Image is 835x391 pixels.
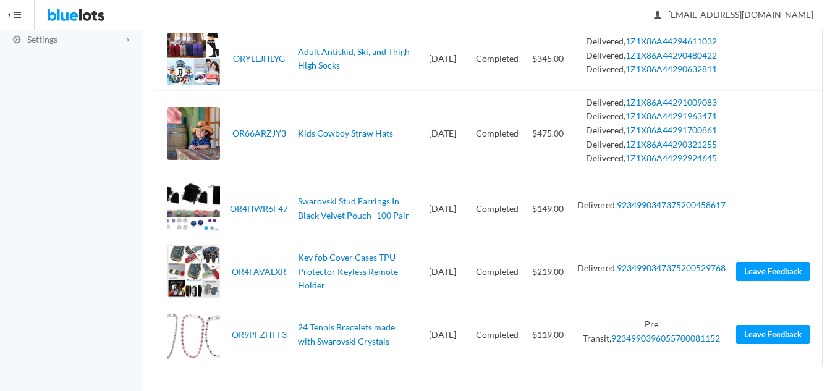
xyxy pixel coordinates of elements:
a: 1Z1X86A44294611032 [625,36,717,46]
a: 1Z1X86A44290321255 [625,139,717,149]
a: Leave Feedback [736,325,810,344]
li: Pre Transit, [576,317,726,345]
a: 24 Tennis Bracelets made with Swarovski Crystals [298,322,395,347]
a: 1Z1X86A44292924645 [625,153,717,163]
li: Delivered, [576,124,726,138]
li: Delivered, [576,49,726,63]
td: [DATE] [416,177,470,240]
td: Completed [470,177,525,240]
li: Delivered, [576,261,726,275]
ion-icon: person [651,10,664,22]
a: OR4FAVALXR [232,266,286,277]
span: Settings [27,34,57,44]
a: 9234990396055700081152 [611,333,720,343]
td: $119.00 [525,303,571,366]
a: ORYLLJHLYG [233,53,285,64]
li: Delivered, [576,138,726,152]
li: Delivered, [576,109,726,124]
td: [DATE] [416,27,470,91]
td: $149.00 [525,177,571,240]
td: Completed [470,90,525,177]
a: Kids Cowboy Straw Hats [298,128,393,138]
td: Completed [470,27,525,91]
a: 1Z1X86A44290632811 [625,64,717,74]
li: Delivered, [576,151,726,166]
li: Delivered, [576,62,726,77]
a: 9234990347375200529768 [617,263,726,273]
li: Delivered, [576,198,726,212]
li: Delivered, [576,35,726,49]
td: [DATE] [416,303,470,366]
span: [EMAIL_ADDRESS][DOMAIN_NAME] [655,9,813,20]
a: 1Z1X86A44291963471 [625,111,717,121]
a: 1Z1X86A44290480422 [625,50,717,61]
a: Swarovski Stud Earrings In Black Velvet Pouch- 100 Pair [298,196,409,221]
a: 9234990347375200458617 [617,200,726,210]
a: 1Z1X86A44291009083 [625,97,717,107]
a: OR4HWR6F47 [230,203,288,214]
td: $219.00 [525,240,571,303]
a: Leave Feedback [736,262,810,281]
td: $345.00 [525,27,571,91]
td: Completed [470,303,525,366]
td: $475.00 [525,90,571,177]
li: Delivered, [576,96,726,110]
td: Completed [470,240,525,303]
a: Key fob Cover Cases TPU Protector Keyless Remote Holder [298,252,398,290]
a: 1Z1X86A44291700861 [625,125,717,135]
a: OR9PFZHFF3 [232,329,287,340]
a: Adult Antiskid, Ski, and Thigh High Socks [298,46,410,71]
a: OR66ARZJY3 [232,128,286,138]
td: [DATE] [416,240,470,303]
td: [DATE] [416,90,470,177]
ion-icon: cog [11,35,23,46]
